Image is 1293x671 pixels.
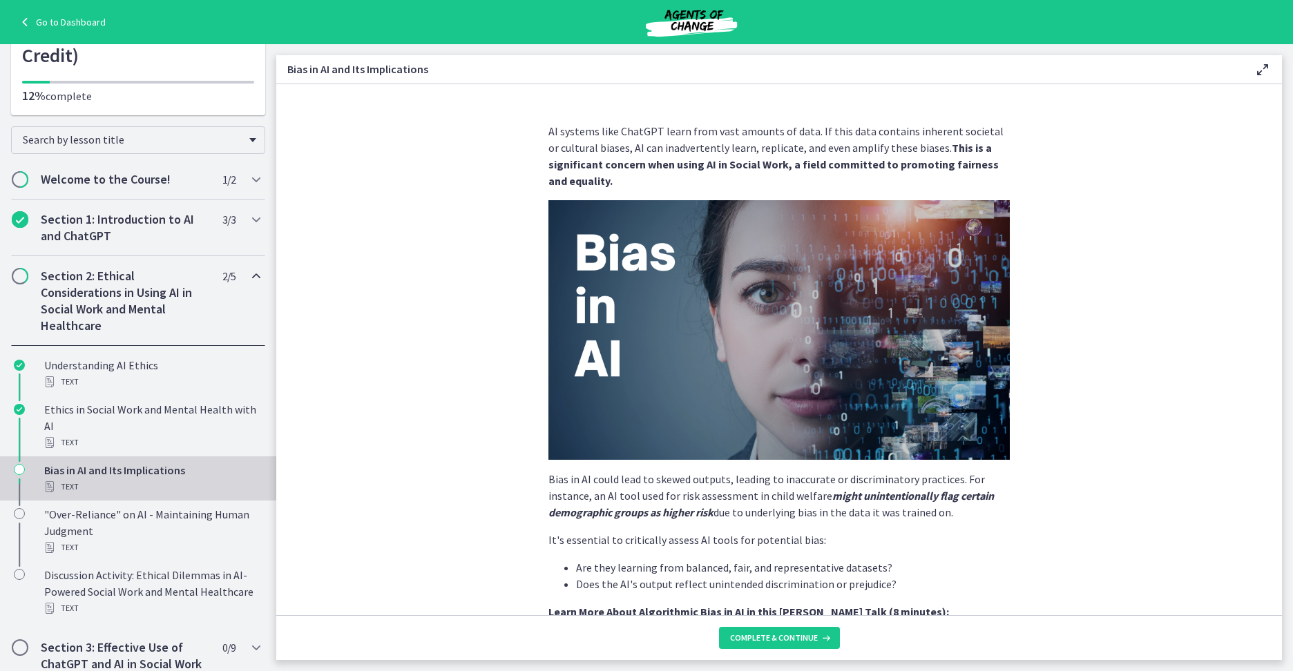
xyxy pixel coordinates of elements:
img: Agents of Change Social Work Test Prep [609,6,774,39]
em: might unintentionally flag certain demographic groups as higher risk [548,489,994,519]
div: Text [44,539,260,556]
div: Bias in AI and Its Implications [44,462,260,495]
div: Text [44,373,260,390]
i: Completed [14,404,25,415]
i: Completed [14,360,25,371]
span: Search by lesson title [23,133,242,146]
span: 0 / 9 [222,639,236,656]
h2: Section 2: Ethical Considerations in Using AI in Social Work and Mental Healthcare [41,268,209,334]
button: Complete & continue [719,627,840,649]
h2: Section 1: Introduction to AI and ChatGPT [41,211,209,244]
li: Does the AI's output reflect unintended discrimination or prejudice? [576,576,1010,592]
img: Slides_for_Title_Slides_for_ChatGPT_and_AI_for_Social_Work_%281%29.png [548,200,1010,460]
strong: This is a significant concern when using AI in Social Work, a field committed to promoting fairne... [548,141,999,188]
div: Text [44,600,260,616]
div: "Over-Reliance" on AI - Maintaining Human Judgment [44,506,260,556]
p: Bias in AI could lead to skewed outputs, leading to inaccurate or discriminatory practices. For i... [548,471,1010,521]
p: AI systems like ChatGPT learn from vast amounts of data. If this data contains inherent societal ... [548,123,1010,189]
div: Text [44,478,260,495]
strong: Learn More About Algorithmic Bias in AI in this [PERSON_NAME] Talk (8 minutes): [548,605,949,619]
span: 1 / 2 [222,171,236,188]
a: Go to Dashboard [17,14,106,30]
span: 12% [22,88,46,104]
div: Search by lesson title [11,126,265,154]
li: Are they learning from balanced, fair, and representative datasets? [576,559,1010,576]
span: Complete & continue [730,632,818,643]
p: It's essential to critically assess AI tools for potential bias: [548,532,1010,548]
h3: Bias in AI and Its Implications [287,61,1232,77]
div: Understanding AI Ethics [44,357,260,390]
span: 2 / 5 [222,268,236,284]
div: Discussion Activity: Ethical Dilemmas in AI-Powered Social Work and Mental Healthcare [44,567,260,616]
div: Ethics in Social Work and Mental Health with AI [44,401,260,451]
div: Text [44,434,260,451]
i: Completed [12,211,28,228]
p: complete [22,88,254,104]
span: 3 / 3 [222,211,236,228]
h2: Welcome to the Course! [41,171,209,188]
